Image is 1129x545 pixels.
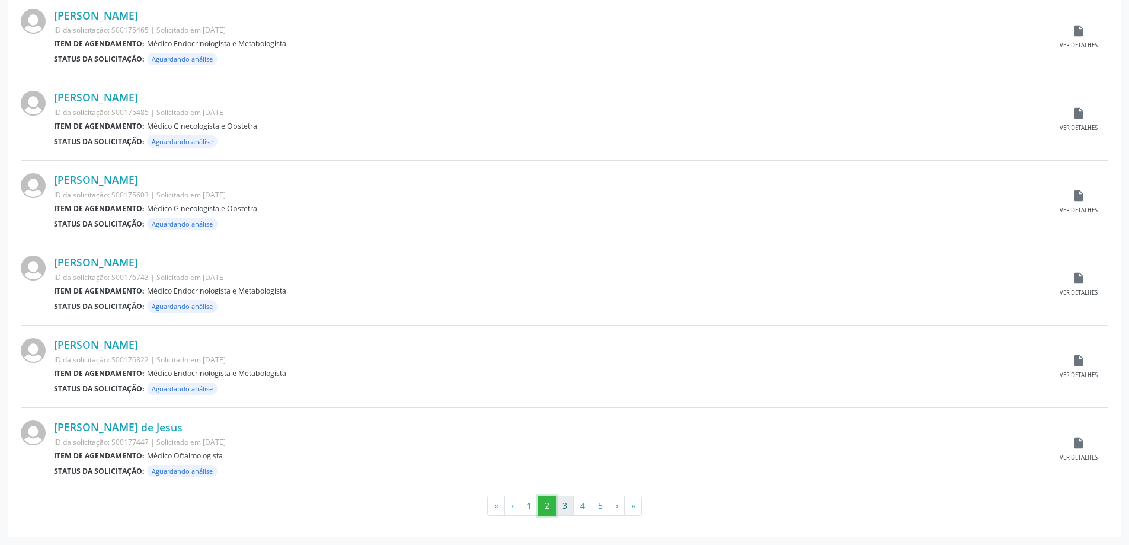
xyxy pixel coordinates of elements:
[54,121,145,131] b: Item de agendamento:
[54,136,145,146] b: Status da solicitação:
[54,301,145,311] b: Status da solicitação:
[54,25,155,35] span: ID da solicitação: S00175465 |
[54,384,145,394] b: Status da solicitação:
[156,272,226,282] span: Solicitado em [DATE]
[504,496,520,516] button: Go to previous page
[1060,42,1098,50] div: Ver detalhes
[54,91,138,104] a: [PERSON_NAME]
[54,368,145,378] b: Item de agendamento:
[520,496,538,516] button: Go to page 1
[54,286,145,296] b: Item de agendamento:
[21,91,46,116] img: img
[54,420,183,434] a: [PERSON_NAME] de Jesus
[147,135,218,148] span: Aguardando análise
[54,451,145,461] b: Item de agendamento:
[1060,454,1098,462] div: Ver detalhes
[1072,24,1085,37] i: insert_drive_file
[156,107,226,117] span: Solicitado em [DATE]
[1060,206,1098,215] div: Ver detalhes
[147,53,218,65] span: Aguardando análise
[54,256,138,269] a: [PERSON_NAME]
[147,286,286,296] span: Médico Endocrinologista e Metabologista
[573,496,591,516] button: Go to page 4
[54,173,138,186] a: [PERSON_NAME]
[147,203,257,213] span: Médico Ginecologista e Obstetra
[54,9,138,22] a: [PERSON_NAME]
[21,9,46,34] img: img
[54,466,145,476] b: Status da solicitação:
[1060,289,1098,297] div: Ver detalhes
[147,39,286,49] span: Médico Endocrinologista e Metabologista
[21,256,46,281] img: img
[147,300,218,313] span: Aguardando análise
[21,338,46,363] img: img
[1072,107,1085,120] i: insert_drive_file
[156,190,226,200] span: Solicitado em [DATE]
[1072,189,1085,202] i: insert_drive_file
[156,355,226,365] span: Solicitado em [DATE]
[54,219,145,229] b: Status da solicitação:
[538,496,556,516] button: Go to page 2
[147,368,286,378] span: Médico Endocrinologista e Metabologista
[54,355,155,365] span: ID da solicitação: S00176822 |
[54,190,155,200] span: ID da solicitação: S00175603 |
[147,121,257,131] span: Médico Ginecologista e Obstetra
[147,465,218,477] span: Aguardando análise
[555,496,574,516] button: Go to page 3
[21,173,46,198] img: img
[21,420,46,445] img: img
[54,39,145,49] b: Item de agendamento:
[487,496,505,516] button: Go to first page
[21,496,1108,516] ul: Pagination
[1072,436,1085,450] i: insert_drive_file
[54,107,155,117] span: ID da solicitação: S00175485 |
[1072,354,1085,367] i: insert_drive_file
[156,25,226,35] span: Solicitado em [DATE]
[147,218,218,230] span: Aguardando análise
[156,437,226,447] span: Solicitado em [DATE]
[624,496,642,516] button: Go to last page
[54,338,138,351] a: [PERSON_NAME]
[147,383,218,395] span: Aguardando análise
[147,451,223,461] span: Médico Oftalmologista
[54,54,145,64] b: Status da solicitação:
[591,496,609,516] button: Go to page 5
[1060,124,1098,132] div: Ver detalhes
[54,437,155,447] span: ID da solicitação: S00177447 |
[609,496,625,516] button: Go to next page
[54,272,155,282] span: ID da solicitação: S00176743 |
[1072,272,1085,285] i: insert_drive_file
[1060,371,1098,380] div: Ver detalhes
[54,203,145,213] b: Item de agendamento:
